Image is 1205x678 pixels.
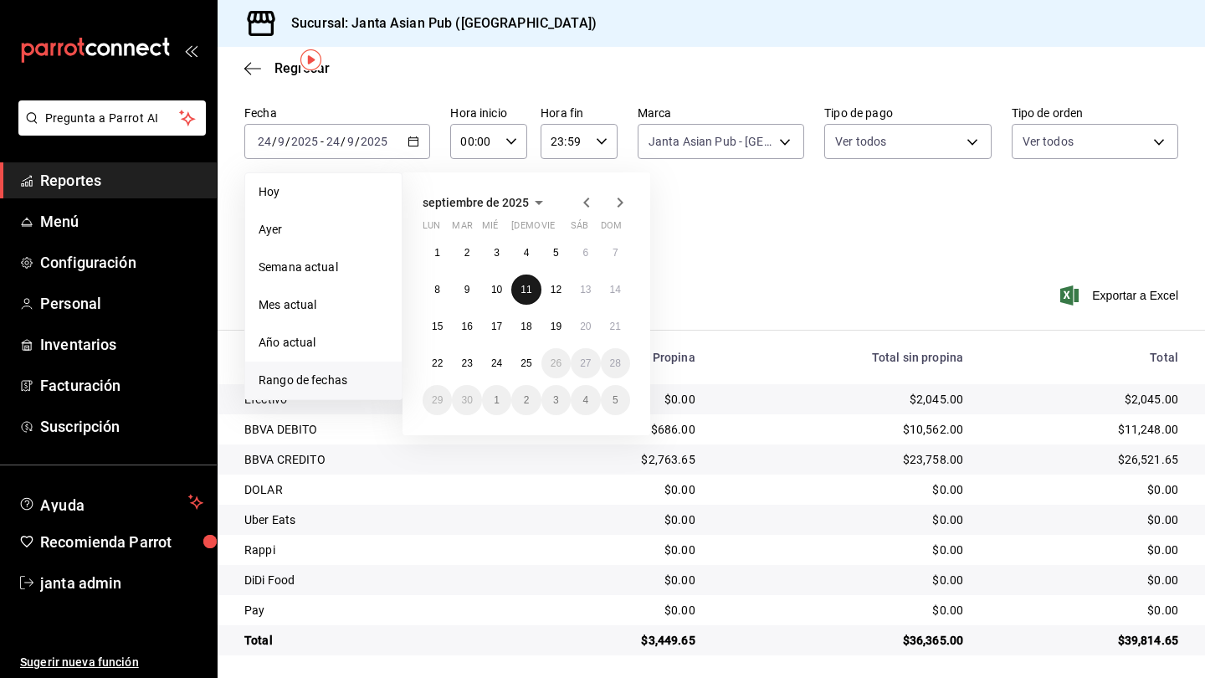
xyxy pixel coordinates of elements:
[452,385,481,415] button: 30 de septiembre de 2025
[482,275,511,305] button: 10 de septiembre de 2025
[722,351,963,364] div: Total sin propina
[423,238,452,268] button: 1 de septiembre de 2025
[452,348,481,378] button: 23 de septiembre de 2025
[346,135,355,148] input: --
[571,238,600,268] button: 6 de septiembre de 2025
[423,385,452,415] button: 29 de septiembre de 2025
[511,348,541,378] button: 25 de septiembre de 2025
[40,374,203,397] span: Facturación
[452,238,481,268] button: 2 de septiembre de 2025
[40,492,182,512] span: Ayuda
[824,107,991,119] label: Tipo de pago
[423,311,452,342] button: 15 de septiembre de 2025
[423,348,452,378] button: 22 de septiembre de 2025
[540,542,695,558] div: $0.00
[461,357,472,369] abbr: 23 de septiembre de 2025
[601,275,630,305] button: 14 de septiembre de 2025
[320,135,324,148] span: -
[1023,133,1074,150] span: Ver todos
[571,348,600,378] button: 27 de septiembre de 2025
[601,348,630,378] button: 28 de septiembre de 2025
[541,238,571,268] button: 5 de septiembre de 2025
[722,421,963,438] div: $10,562.00
[540,602,695,619] div: $0.00
[355,135,360,148] span: /
[722,511,963,528] div: $0.00
[290,135,319,148] input: ----
[491,321,502,332] abbr: 17 de septiembre de 2025
[259,334,388,352] span: Año actual
[244,107,430,119] label: Fecha
[551,321,561,332] abbr: 19 de septiembre de 2025
[610,284,621,295] abbr: 14 de septiembre de 2025
[1012,107,1178,119] label: Tipo de orden
[541,348,571,378] button: 26 de septiembre de 2025
[610,357,621,369] abbr: 28 de septiembre de 2025
[12,121,206,139] a: Pregunta a Parrot AI
[244,481,513,498] div: DOLAR
[40,210,203,233] span: Menú
[20,654,203,671] span: Sugerir nueva función
[541,311,571,342] button: 19 de septiembre de 2025
[432,321,443,332] abbr: 15 de septiembre de 2025
[40,292,203,315] span: Personal
[40,572,203,594] span: janta admin
[511,220,610,238] abbr: jueves
[423,193,549,213] button: septiembre de 2025
[40,333,203,356] span: Inventarios
[452,220,472,238] abbr: martes
[1064,285,1178,306] button: Exportar a Excel
[257,135,272,148] input: --
[285,135,290,148] span: /
[540,632,695,649] div: $3,449.65
[482,311,511,342] button: 17 de septiembre de 2025
[40,531,203,553] span: Recomienda Parrot
[423,196,529,209] span: septiembre de 2025
[553,247,559,259] abbr: 5 de septiembre de 2025
[259,259,388,276] span: Semana actual
[638,107,804,119] label: Marca
[540,572,695,588] div: $0.00
[520,357,531,369] abbr: 25 de septiembre de 2025
[990,421,1178,438] div: $11,248.00
[18,100,206,136] button: Pregunta a Parrot AI
[360,135,388,148] input: ----
[540,451,695,468] div: $2,763.65
[541,107,618,119] label: Hora fin
[835,133,886,150] span: Ver todos
[259,372,388,389] span: Rango de fechas
[244,60,330,76] button: Regresar
[722,632,963,649] div: $36,365.00
[464,247,470,259] abbr: 2 de septiembre de 2025
[432,394,443,406] abbr: 29 de septiembre de 2025
[274,60,330,76] span: Regresar
[494,394,500,406] abbr: 1 de octubre de 2025
[452,275,481,305] button: 9 de septiembre de 2025
[990,542,1178,558] div: $0.00
[482,238,511,268] button: 3 de septiembre de 2025
[244,572,513,588] div: DiDi Food
[434,284,440,295] abbr: 8 de septiembre de 2025
[300,49,321,70] img: Tooltip marker
[610,321,621,332] abbr: 21 de septiembre de 2025
[259,183,388,201] span: Hoy
[582,247,588,259] abbr: 6 de septiembre de 2025
[541,385,571,415] button: 3 de octubre de 2025
[613,394,618,406] abbr: 5 de octubre de 2025
[990,602,1178,619] div: $0.00
[580,357,591,369] abbr: 27 de septiembre de 2025
[571,385,600,415] button: 4 de octubre de 2025
[423,220,440,238] abbr: lunes
[40,169,203,192] span: Reportes
[423,275,452,305] button: 8 de septiembre de 2025
[613,247,618,259] abbr: 7 de septiembre de 2025
[40,251,203,274] span: Configuración
[244,632,513,649] div: Total
[259,296,388,314] span: Mes actual
[540,481,695,498] div: $0.00
[244,511,513,528] div: Uber Eats
[461,394,472,406] abbr: 30 de septiembre de 2025
[551,357,561,369] abbr: 26 de septiembre de 2025
[540,511,695,528] div: $0.00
